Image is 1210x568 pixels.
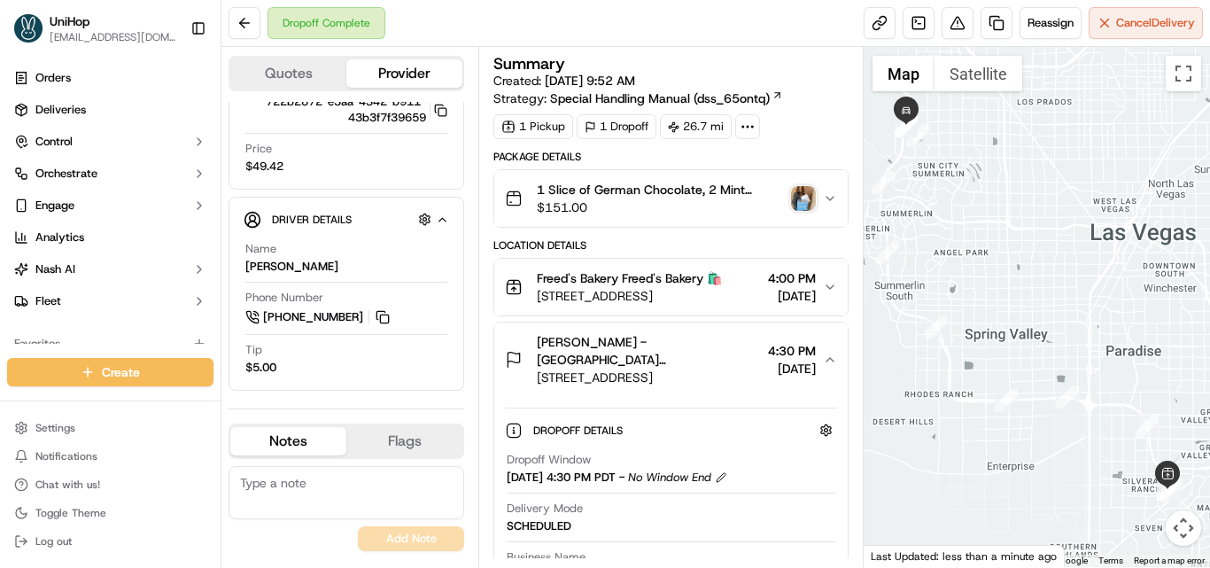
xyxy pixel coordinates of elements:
[1056,385,1079,408] div: 5
[346,59,462,88] button: Provider
[176,437,214,450] span: Pylon
[35,102,86,118] span: Deliveries
[7,330,213,358] div: Favorites
[7,128,213,156] button: Control
[14,14,43,43] img: UniHop
[50,30,176,44] button: [EMAIL_ADDRESS][DOMAIN_NAME]
[493,238,849,253] div: Location Details
[791,186,816,211] img: photo_proof_of_delivery image
[1166,56,1201,91] button: Toggle fullscreen view
[925,315,948,338] div: 7
[346,427,462,455] button: Flags
[768,287,816,305] span: [DATE]
[550,89,783,107] a: Special Handling Manual (dss_65ontq)
[18,18,53,53] img: Nash
[619,470,624,486] span: -
[245,159,283,175] span: $49.42
[768,269,816,287] span: 4:00 PM
[7,501,213,525] button: Toggle Theme
[147,275,153,289] span: •
[46,114,319,133] input: Got a question? Start typing here...
[245,290,323,306] span: Phone Number
[7,223,213,252] a: Analytics
[493,72,635,89] span: Created:
[245,342,262,358] span: Tip
[18,306,46,334] img: Brigitte Vinadas
[537,369,761,386] span: [STREET_ADDRESS]
[50,12,89,30] span: UniHop
[18,230,119,245] div: Past conversations
[35,478,100,492] span: Chat with us!
[768,342,816,360] span: 4:30 PM
[263,309,363,325] span: [PHONE_NUMBER]
[80,187,244,201] div: We're available if you need us!
[537,333,761,369] span: [PERSON_NAME] - [GEOGRAPHIC_DATA] [PERSON_NAME] - [GEOGRAPHIC_DATA] - [GEOGRAPHIC_DATA] 🏠
[35,421,75,435] span: Settings
[301,175,322,196] button: Start new chat
[245,259,338,275] div: [PERSON_NAME]
[7,444,213,469] button: Notifications
[245,307,392,327] a: [PHONE_NUMBER]
[1098,556,1123,565] a: Terms (opens in new tab)
[245,94,447,126] button: 722b2872-e3aa-4342-b911-43b3f7f39659
[245,141,272,157] span: Price
[1028,15,1074,31] span: Reassign
[18,258,46,286] img: Asif Zaman Khan
[157,323,193,337] span: [DATE]
[868,544,927,567] a: Open this area in Google Maps (opens a new window)
[35,534,72,549] span: Log out
[494,170,848,227] button: 1 Slice of German Chocolate, 2 Mint Cupcakes, 7 inch Brown Derby Chocolate Shortcake$151.00photo_...
[872,171,895,194] div: 9
[1157,478,1180,501] div: 2
[18,169,50,201] img: 1736555255976-a54dd68f-1ca7-489b-9aae-adbdc363a1c4
[245,241,276,257] span: Name
[18,398,32,412] div: 📗
[660,114,732,139] div: 26.7 mi
[507,470,616,486] span: [DATE] 4:30 PM PDT
[35,70,71,86] span: Orders
[35,166,97,182] span: Orchestrate
[1166,510,1201,546] button: Map camera controls
[628,470,711,486] span: No Window End
[550,89,770,107] span: Special Handling Manual (dss_65ontq)
[493,150,849,164] div: Package Details
[7,160,213,188] button: Orchestrate
[7,96,213,124] a: Deliveries
[230,427,346,455] button: Notes
[577,114,656,139] div: 1 Dropoff
[147,323,153,337] span: •
[230,59,346,88] button: Quotes
[537,181,784,198] span: 1 Slice of German Chocolate, 2 Mint Cupcakes, 7 inch Brown Derby Chocolate Shortcake
[18,71,322,99] p: Welcome 👋
[1160,479,1183,502] div: 3
[35,293,61,309] span: Fleet
[167,396,284,414] span: API Documentation
[7,358,213,386] button: Create
[35,506,106,520] span: Toggle Theme
[55,275,143,289] span: [PERSON_NAME]
[493,114,573,139] div: 1 Pickup
[7,7,183,50] button: UniHopUniHop[EMAIL_ADDRESS][DOMAIN_NAME]
[7,529,213,554] button: Log out
[35,261,75,277] span: Nash AI
[157,275,193,289] span: [DATE]
[768,360,816,377] span: [DATE]
[275,227,322,248] button: See all
[244,205,449,234] button: Driver Details
[533,424,626,438] span: Dropoff Details
[873,56,935,91] button: Show street map
[507,518,571,534] div: SCHEDULED
[35,134,73,150] span: Control
[272,213,352,227] span: Driver Details
[7,472,213,497] button: Chat with us!
[876,241,899,264] div: 8
[537,198,784,216] span: $151.00
[7,255,213,284] button: Nash AI
[507,549,586,565] span: Business Name
[35,323,50,338] img: 1736555255976-a54dd68f-1ca7-489b-9aae-adbdc363a1c4
[494,259,848,315] button: Freed's Bakery Freed's Bakery 🛍️[STREET_ADDRESS]4:00 PM[DATE]
[102,363,140,381] span: Create
[125,436,214,450] a: Powered byPylon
